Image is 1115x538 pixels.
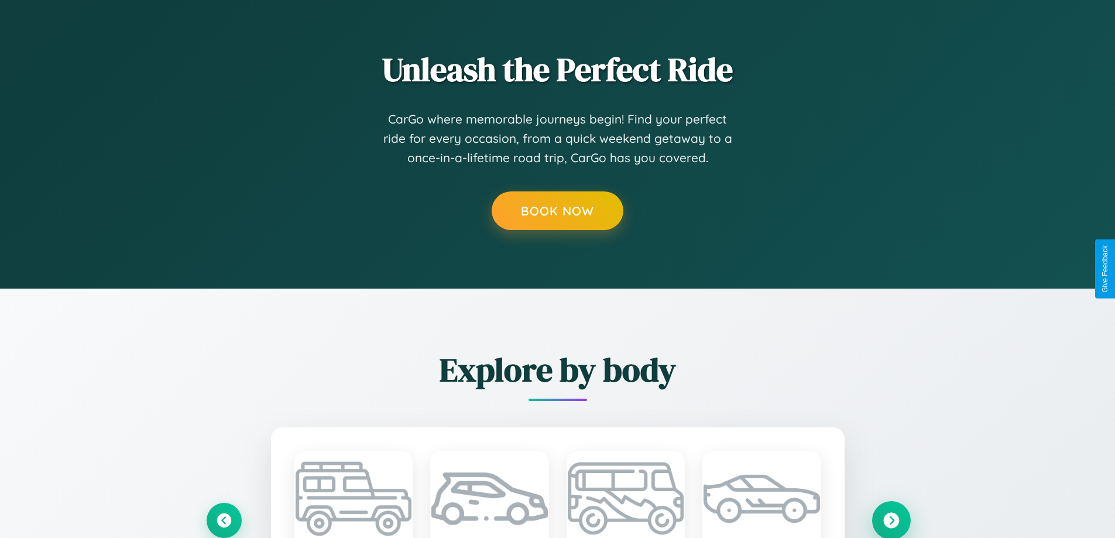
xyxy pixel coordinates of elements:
[382,109,733,168] p: CarGo where memorable journeys begin! Find your perfect ride for every occasion, from a quick wee...
[1101,245,1109,293] div: Give Feedback
[207,47,909,92] h2: Unleash the Perfect Ride
[207,347,909,392] h2: Explore by body
[492,191,623,230] button: Book Now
